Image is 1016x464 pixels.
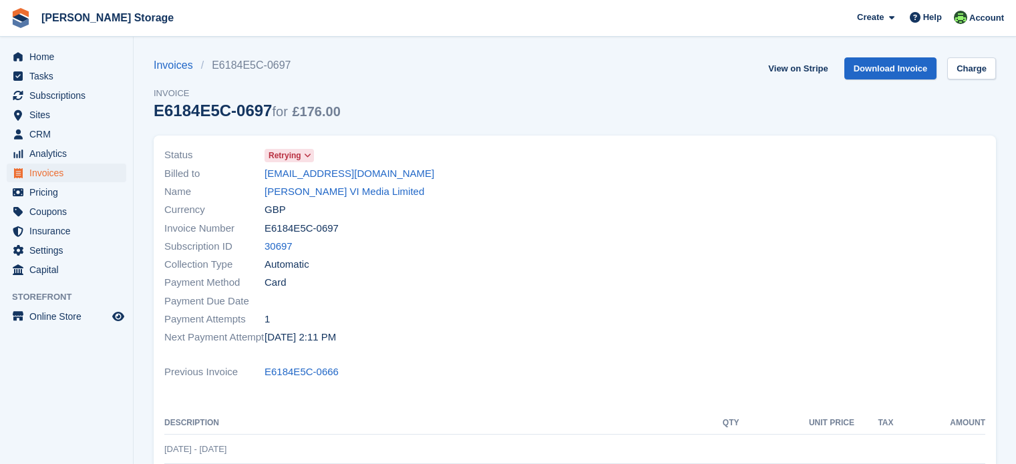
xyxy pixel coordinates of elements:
time: 2025-08-18 13:11:11 UTC [265,330,336,345]
span: for [272,104,287,119]
span: Invoices [29,164,110,182]
a: menu [7,67,126,85]
span: Name [164,184,265,200]
a: menu [7,241,126,260]
span: Billed to [164,166,265,182]
a: menu [7,202,126,221]
span: Next Payment Attempt [164,330,265,345]
span: Home [29,47,110,66]
a: Preview store [110,308,126,324]
span: Invoice Number [164,221,265,236]
span: E6184E5C-0697 [265,221,339,236]
a: menu [7,307,126,326]
a: Invoices [154,57,201,73]
span: Tasks [29,67,110,85]
a: menu [7,47,126,66]
a: menu [7,260,126,279]
a: [PERSON_NAME] Storage [36,7,179,29]
th: Unit Price [739,413,854,434]
a: View on Stripe [763,57,833,79]
span: CRM [29,125,110,144]
span: Coupons [29,202,110,221]
a: menu [7,164,126,182]
span: Payment Method [164,275,265,290]
span: Storefront [12,290,133,304]
span: Settings [29,241,110,260]
span: Automatic [265,257,309,272]
a: menu [7,105,126,124]
span: Payment Due Date [164,294,265,309]
span: Status [164,148,265,163]
span: Subscriptions [29,86,110,105]
span: Online Store [29,307,110,326]
a: [PERSON_NAME] VI Media Limited [265,184,424,200]
span: Pricing [29,183,110,202]
th: Amount [893,413,985,434]
span: Sites [29,105,110,124]
a: [EMAIL_ADDRESS][DOMAIN_NAME] [265,166,434,182]
span: Retrying [269,150,301,162]
th: Tax [854,413,894,434]
th: Description [164,413,697,434]
span: Collection Type [164,257,265,272]
span: Currency [164,202,265,218]
span: Invoice [154,87,341,100]
th: QTY [697,413,739,434]
span: Previous Invoice [164,365,265,380]
a: Charge [947,57,996,79]
a: 30697 [265,239,293,254]
span: [DATE] - [DATE] [164,444,226,454]
a: Download Invoice [844,57,937,79]
span: Payment Attempts [164,312,265,327]
img: Thomas Frary [954,11,967,24]
span: Subscription ID [164,239,265,254]
span: Create [857,11,884,24]
span: 1 [265,312,270,327]
span: Insurance [29,222,110,240]
a: menu [7,183,126,202]
a: menu [7,222,126,240]
a: Retrying [265,148,314,163]
a: E6184E5C-0666 [265,365,339,380]
span: £176.00 [292,104,340,119]
nav: breadcrumbs [154,57,341,73]
span: Analytics [29,144,110,163]
img: stora-icon-8386f47178a22dfd0bd8f6a31ec36ba5ce8667c1dd55bd0f319d3a0aa187defe.svg [11,8,31,28]
span: GBP [265,202,286,218]
span: Capital [29,260,110,279]
span: Card [265,275,287,290]
a: menu [7,125,126,144]
a: menu [7,144,126,163]
span: Account [969,11,1004,25]
a: menu [7,86,126,105]
div: E6184E5C-0697 [154,101,341,120]
span: Help [923,11,942,24]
